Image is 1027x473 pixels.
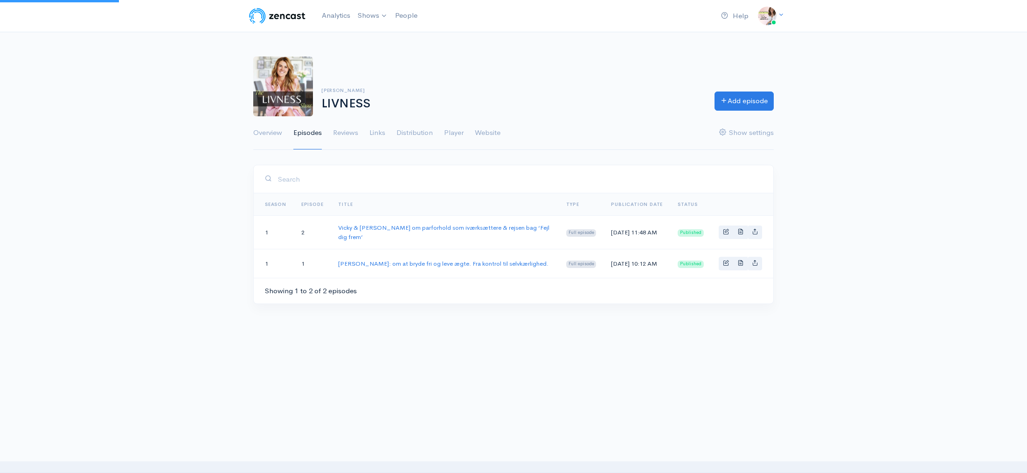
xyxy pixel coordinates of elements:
[321,88,703,93] h6: [PERSON_NAME]
[719,257,762,270] div: Basic example
[301,201,324,207] a: Episode
[253,116,282,150] a: Overview
[318,6,354,26] a: Analytics
[338,260,548,268] a: [PERSON_NAME]: om at bryde fri og leve ægte. Fra kontrol til selvkærlighed.
[678,201,698,207] span: Status
[723,260,729,266] span: Edit episode
[758,7,777,25] img: ...
[678,261,704,268] span: Published
[566,229,597,237] span: Full episode
[719,116,774,150] a: Show settings
[248,7,307,25] img: ZenCast Logo
[475,116,500,150] a: Website
[748,257,762,270] a: Share episode
[338,201,353,207] a: Title
[678,229,704,237] span: Published
[396,116,433,150] a: Distribution
[278,169,762,189] input: Search
[604,216,670,249] td: [DATE] 11:48 AM
[737,228,743,234] span: Episode transcription
[391,6,421,26] a: People
[737,260,743,266] span: Episode transcription
[338,224,549,241] a: Vicky & [PERSON_NAME] om parforhold som iværksættere & rejsen bag ‘Fejl dig frem’
[566,261,597,268] span: Full episode
[715,92,774,111] a: Add episode
[444,116,464,150] a: Player
[321,97,703,111] h1: LIVNESS
[369,116,385,150] a: Links
[611,201,663,207] a: Publication date
[254,249,294,278] td: 1
[265,286,357,297] div: Showing 1 to 2 of 2 episodes
[354,6,391,26] a: Shows
[748,226,762,239] a: Share episode
[717,6,752,26] a: Help
[604,249,670,278] td: [DATE] 10:12 AM
[719,226,762,239] div: Basic example
[293,116,322,150] a: Episodes
[265,201,286,207] a: Season
[254,216,294,249] td: 1
[294,249,331,278] td: 1
[333,116,358,150] a: Reviews
[294,216,331,249] td: 2
[723,228,729,234] span: Edit episode
[566,201,579,207] a: Type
